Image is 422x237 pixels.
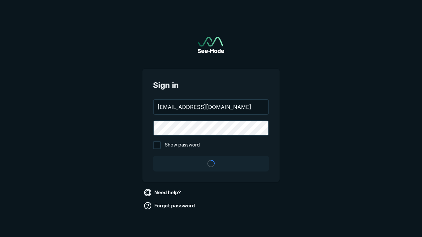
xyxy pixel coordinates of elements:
span: Sign in [153,79,269,91]
a: Forgot password [142,200,197,211]
a: Go to sign in [198,37,224,53]
input: your@email.com [154,100,268,114]
a: Need help? [142,187,184,198]
span: Show password [165,141,200,149]
img: See-Mode Logo [198,37,224,53]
